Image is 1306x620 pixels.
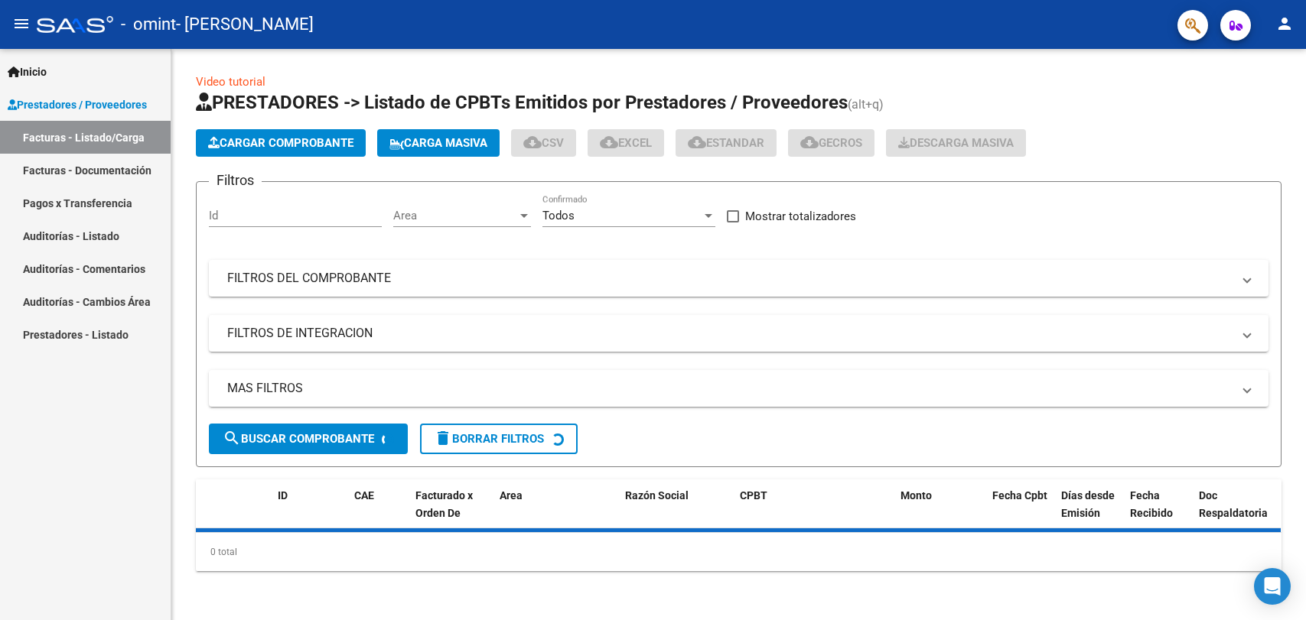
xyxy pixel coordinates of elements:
a: Video tutorial [196,75,265,89]
mat-icon: delete [434,429,452,447]
div: Open Intercom Messenger [1254,568,1291,605]
button: Cargar Comprobante [196,129,366,157]
button: Estandar [676,129,777,157]
datatable-header-cell: ID [272,479,348,547]
span: PRESTADORES -> Listado de CPBTs Emitidos por Prestadores / Proveedores [196,92,848,113]
mat-icon: cloud_download [688,133,706,151]
span: Estandar [688,136,764,150]
mat-icon: person [1275,15,1294,33]
span: Mostrar totalizadores [745,207,856,226]
datatable-header-cell: Días desde Emisión [1055,479,1124,547]
mat-icon: menu [12,15,31,33]
mat-icon: cloud_download [800,133,819,151]
span: - omint [121,8,176,41]
span: EXCEL [600,136,652,150]
datatable-header-cell: CPBT [734,479,894,547]
mat-icon: cloud_download [600,133,618,151]
span: Días desde Emisión [1061,489,1115,519]
mat-panel-title: MAS FILTROS [227,380,1232,397]
span: Buscar Comprobante [223,432,374,446]
button: Borrar Filtros [420,424,578,454]
span: Area [500,489,523,502]
span: Razón Social [625,489,689,502]
span: CAE [354,489,374,502]
span: CSV [523,136,564,150]
span: ID [278,489,288,502]
span: Doc Respaldatoria [1199,489,1268,519]
mat-expansion-panel-header: MAS FILTROS [209,370,1269,407]
span: Gecros [800,136,862,150]
span: Todos [542,209,575,222]
span: Borrar Filtros [434,432,544,446]
button: Gecros [788,129,874,157]
datatable-header-cell: Facturado x Orden De [409,479,493,547]
datatable-header-cell: Monto [894,479,986,547]
datatable-header-cell: Razón Social [619,479,734,547]
datatable-header-cell: CAE [348,479,409,547]
datatable-header-cell: Fecha Recibido [1124,479,1193,547]
span: Area [393,209,517,222]
span: Cargar Comprobante [208,136,353,150]
app-download-masive: Descarga masiva de comprobantes (adjuntos) [886,129,1026,157]
datatable-header-cell: Area [493,479,597,547]
datatable-header-cell: Doc Respaldatoria [1193,479,1285,547]
span: Fecha Recibido [1130,489,1173,519]
mat-icon: search [223,429,241,447]
span: Carga Masiva [389,136,487,150]
span: Monto [901,489,932,502]
mat-panel-title: FILTROS DEL COMPROBANTE [227,270,1232,287]
mat-expansion-panel-header: FILTROS DEL COMPROBANTE [209,260,1269,297]
button: Descarga Masiva [886,129,1026,157]
mat-icon: cloud_download [523,133,542,151]
span: - [PERSON_NAME] [176,8,314,41]
h3: Filtros [209,170,262,191]
datatable-header-cell: Fecha Cpbt [986,479,1055,547]
span: Fecha Cpbt [992,489,1047,502]
span: (alt+q) [848,97,884,112]
span: CPBT [740,489,767,502]
button: Buscar Comprobante [209,424,408,454]
div: 0 total [196,533,1282,571]
button: Carga Masiva [377,129,500,157]
mat-panel-title: FILTROS DE INTEGRACION [227,325,1232,342]
span: Facturado x Orden De [415,489,473,519]
button: CSV [511,129,576,157]
span: Descarga Masiva [898,136,1014,150]
button: EXCEL [588,129,664,157]
span: Inicio [8,63,47,80]
mat-expansion-panel-header: FILTROS DE INTEGRACION [209,315,1269,352]
span: Prestadores / Proveedores [8,96,147,113]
